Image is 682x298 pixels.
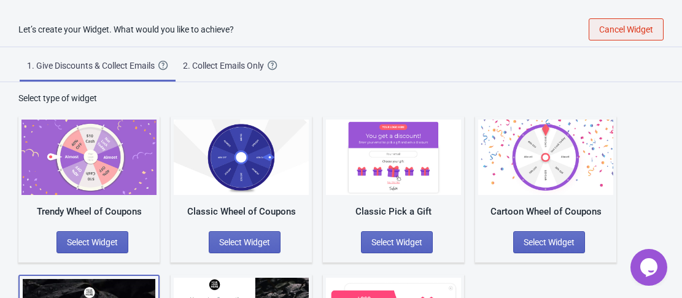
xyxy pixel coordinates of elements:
[478,120,613,195] img: cartoon_game.jpg
[174,120,309,195] img: classic_game.jpg
[174,205,309,219] div: Classic Wheel of Coupons
[478,205,613,219] div: Cartoon Wheel of Coupons
[21,205,157,219] div: Trendy Wheel of Coupons
[361,231,433,253] button: Select Widget
[56,231,128,253] button: Select Widget
[599,25,653,34] span: Cancel Widget
[18,92,664,104] div: Select type of widget
[67,237,118,247] span: Select Widget
[21,120,157,195] img: trendy_game.png
[209,231,281,253] button: Select Widget
[326,120,461,195] img: gift_game.jpg
[513,231,585,253] button: Select Widget
[524,237,575,247] span: Select Widget
[589,18,664,40] button: Cancel Widget
[219,237,270,247] span: Select Widget
[27,59,158,72] div: 1. Give Discounts & Collect Emails
[630,249,670,286] iframe: chat widget
[371,237,422,247] span: Select Widget
[183,59,268,72] div: 2. Collect Emails Only
[326,205,461,219] div: Classic Pick a Gift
